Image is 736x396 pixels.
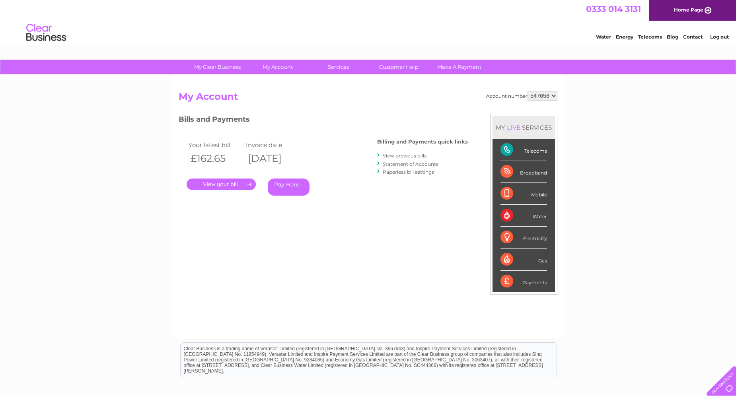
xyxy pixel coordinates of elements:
h4: Billing and Payments quick links [377,139,468,145]
a: Water [596,34,611,40]
a: Paperless bill settings [383,169,434,175]
a: Statement of Accounts [383,161,438,167]
h3: Bills and Payments [179,114,468,128]
a: Make A Payment [426,60,492,74]
a: Services [306,60,371,74]
div: Account number [486,91,557,101]
div: Telecoms [500,139,547,161]
td: Invoice date [244,140,301,150]
a: Telecoms [638,34,662,40]
div: LIVE [505,124,522,131]
div: Payments [500,271,547,292]
a: Energy [616,34,633,40]
div: Water [500,205,547,227]
div: Gas [500,249,547,271]
h2: My Account [179,91,557,106]
div: Mobile [500,183,547,205]
a: Pay Here [268,179,310,196]
a: . [187,179,256,190]
div: Electricity [500,227,547,248]
a: My Account [245,60,311,74]
img: logo.png [26,21,66,45]
td: Your latest bill [187,140,244,150]
a: My Clear Business [185,60,250,74]
th: £162.65 [187,150,244,167]
div: Clear Business is a trading name of Verastar Limited (registered in [GEOGRAPHIC_DATA] No. 3667643... [181,4,557,39]
a: View previous bills [383,153,426,159]
a: Blog [667,34,678,40]
a: Log out [710,34,729,40]
a: Contact [683,34,703,40]
a: 0333 014 3131 [586,4,641,14]
div: Broadband [500,161,547,183]
div: MY SERVICES [493,116,555,139]
th: [DATE] [244,150,301,167]
a: Customer Help [366,60,432,74]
